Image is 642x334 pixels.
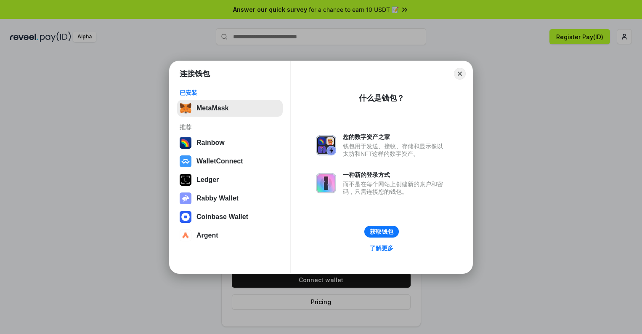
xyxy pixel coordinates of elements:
img: svg+xml,%3Csvg%20width%3D%22120%22%20height%3D%22120%22%20viewBox%3D%220%200%20120%20120%22%20fil... [180,137,191,149]
button: Argent [177,227,283,244]
img: svg+xml,%3Csvg%20width%3D%2228%22%20height%3D%2228%22%20viewBox%3D%220%200%2028%2028%22%20fill%3D... [180,211,191,223]
div: Ledger [196,176,219,184]
img: svg+xml,%3Csvg%20xmlns%3D%22http%3A%2F%2Fwww.w3.org%2F2000%2Fsvg%22%20fill%3D%22none%22%20viewBox... [316,135,336,155]
button: Rabby Wallet [177,190,283,207]
div: 您的数字资产之家 [343,133,447,141]
div: 钱包用于发送、接收、存储和显示像以太坊和NFT这样的数字资产。 [343,142,447,158]
img: svg+xml,%3Csvg%20width%3D%2228%22%20height%3D%2228%22%20viewBox%3D%220%200%2028%2028%22%20fill%3D... [180,155,191,167]
a: 了解更多 [365,243,398,254]
div: Rabby Wallet [196,195,239,202]
div: MetaMask [196,104,228,112]
div: Argent [196,232,218,239]
img: svg+xml,%3Csvg%20xmlns%3D%22http%3A%2F%2Fwww.w3.org%2F2000%2Fsvg%22%20width%3D%2228%22%20height%3... [180,174,191,186]
img: svg+xml,%3Csvg%20fill%3D%22none%22%20height%3D%2233%22%20viewBox%3D%220%200%2035%2033%22%20width%... [180,102,191,114]
button: Close [454,68,466,80]
div: WalletConnect [196,158,243,165]
button: MetaMask [177,100,283,117]
img: svg+xml,%3Csvg%20xmlns%3D%22http%3A%2F%2Fwww.w3.org%2F2000%2Fsvg%22%20fill%3D%22none%22%20viewBox... [180,192,191,204]
div: 获取钱包 [370,228,393,235]
div: Coinbase Wallet [196,213,248,221]
button: WalletConnect [177,153,283,170]
img: svg+xml,%3Csvg%20xmlns%3D%22http%3A%2F%2Fwww.w3.org%2F2000%2Fsvg%22%20fill%3D%22none%22%20viewBox... [316,173,336,193]
button: Coinbase Wallet [177,208,283,225]
h1: 连接钱包 [180,69,210,79]
button: Rainbow [177,134,283,151]
div: 什么是钱包？ [359,93,404,103]
div: 了解更多 [370,244,393,252]
div: Rainbow [196,139,225,147]
button: Ledger [177,171,283,188]
button: 获取钱包 [364,226,399,238]
div: 已安装 [180,89,280,96]
img: svg+xml,%3Csvg%20width%3D%2228%22%20height%3D%2228%22%20viewBox%3D%220%200%2028%2028%22%20fill%3D... [180,230,191,241]
div: 而不是在每个网站上创建新的账户和密码，只需连接您的钱包。 [343,180,447,195]
div: 推荐 [180,123,280,131]
div: 一种新的登录方式 [343,171,447,179]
